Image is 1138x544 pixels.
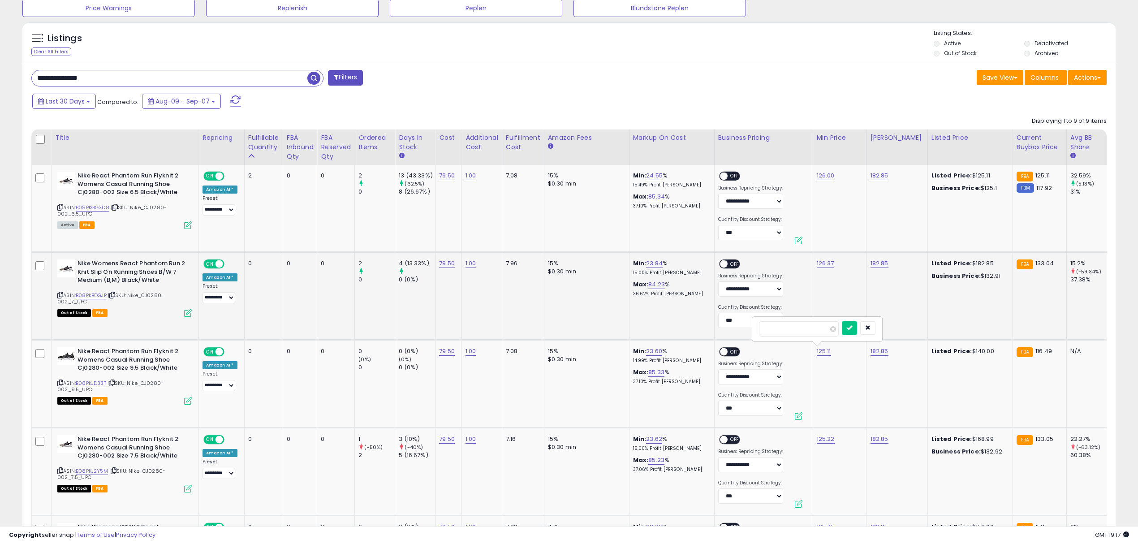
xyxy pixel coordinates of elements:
[633,347,707,364] div: %
[46,97,85,106] span: Last 30 Days
[1017,183,1034,193] small: FBM
[633,456,649,464] b: Max:
[203,283,237,303] div: Preset:
[728,173,742,180] span: OFF
[399,188,435,196] div: 8 (26.67%)
[633,270,707,276] p: 15.00% Profit [PERSON_NAME]
[203,449,237,457] div: Amazon AI *
[321,259,348,268] div: 0
[718,133,809,142] div: Business Pricing
[1036,184,1052,192] span: 117.92
[817,259,834,268] a: 126.37
[358,363,395,371] div: 0
[646,347,662,356] a: 23.60
[358,356,371,363] small: (0%)
[548,355,622,363] div: $0.30 min
[155,97,210,106] span: Aug-09 - Sep-07
[1070,276,1107,284] div: 37.38%
[203,361,237,369] div: Amazon AI *
[223,436,237,444] span: OFF
[204,436,216,444] span: ON
[633,368,707,385] div: %
[506,133,540,152] div: Fulfillment Cost
[399,133,431,152] div: Days In Stock
[78,435,186,462] b: Nike React Phantom Run Flyknit 2 Womens Casual Running Shoe Cj0280-002 Size 7.5 Black/White
[944,39,961,47] label: Active
[931,184,1006,192] div: $125.1
[223,348,237,356] span: OFF
[648,368,664,377] a: 85.33
[548,268,622,276] div: $0.30 min
[399,276,435,284] div: 0 (0%)
[358,133,391,152] div: Ordered Items
[203,186,237,194] div: Amazon AI *
[466,259,476,268] a: 1.00
[57,435,75,453] img: 31WVc1qnYLL._SL40_.jpg
[55,133,195,142] div: Title
[287,259,310,268] div: 0
[931,259,1006,268] div: $182.85
[142,94,221,109] button: Aug-09 - Sep-07
[633,259,647,268] b: Min:
[871,259,888,268] a: 182.85
[399,259,435,268] div: 4 (13.33%)
[1035,49,1059,57] label: Archived
[633,259,707,276] div: %
[648,192,665,201] a: 85.34
[439,435,455,444] a: 79.50
[633,133,711,142] div: Markup on Cost
[358,347,395,355] div: 0
[79,221,95,229] span: FBA
[57,485,91,492] span: All listings that are currently out of stock and unavailable for purchase on Amazon
[399,172,435,180] div: 13 (43.33%)
[116,531,155,539] a: Privacy Policy
[9,531,42,539] strong: Copyright
[633,280,649,289] b: Max:
[287,347,310,355] div: 0
[718,185,783,191] label: Business Repricing Strategy:
[466,133,498,152] div: Additional Cost
[633,291,707,297] p: 36.62% Profit [PERSON_NAME]
[358,451,395,459] div: 2
[506,259,537,268] div: 7.96
[92,309,108,317] span: FBA
[466,435,476,444] a: 1.00
[931,347,1006,355] div: $140.00
[203,133,241,142] div: Repricing
[1035,435,1053,443] span: 133.05
[633,435,707,452] div: %
[548,443,622,451] div: $0.30 min
[1076,268,1101,275] small: (-59.34%)
[97,98,138,106] span: Compared to:
[1035,347,1052,355] span: 116.49
[57,172,75,190] img: 31WVc1qnYLL._SL40_.jpg
[204,348,216,356] span: ON
[548,347,622,355] div: 15%
[78,172,186,199] b: Nike React Phantom Run Flyknit 2 Womens Casual Running Shoe Cj0280-002 Size 6.5 Black/White
[633,379,707,385] p: 37.10% Profit [PERSON_NAME]
[931,259,972,268] b: Listed Price:
[1068,70,1107,85] button: Actions
[203,273,237,281] div: Amazon AI *
[204,260,216,268] span: ON
[399,347,435,355] div: 0 (0%)
[633,192,649,201] b: Max:
[399,451,435,459] div: 5 (16.67%)
[633,456,707,473] div: %
[728,260,742,268] span: OFF
[548,180,622,188] div: $0.30 min
[633,182,707,188] p: 15.49% Profit [PERSON_NAME]
[817,347,831,356] a: 125.11
[57,204,167,217] span: | SKU: Nike_CJ0280-002_6.5_UPC
[439,171,455,180] a: 79.50
[633,466,707,473] p: 37.06% Profit [PERSON_NAME]
[871,133,924,142] div: [PERSON_NAME]
[203,195,237,216] div: Preset:
[399,152,404,160] small: Days In Stock.
[57,467,165,481] span: | SKU: Nike_CJ0280-002_7.5_UPC
[204,173,216,180] span: ON
[548,435,622,443] div: 15%
[977,70,1023,85] button: Save View
[1017,172,1033,181] small: FBA
[399,363,435,371] div: 0 (0%)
